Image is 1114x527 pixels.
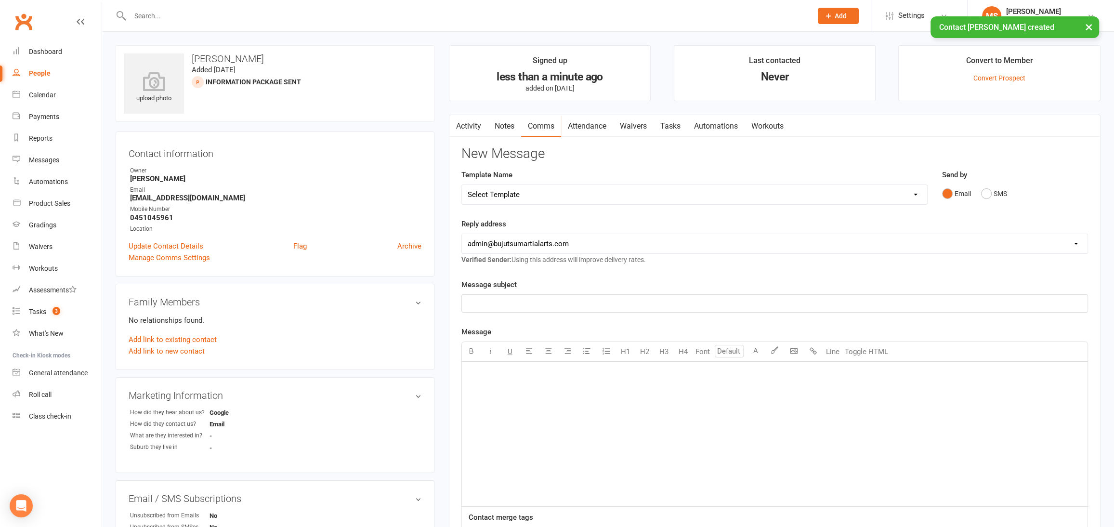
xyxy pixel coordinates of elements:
a: People [13,63,102,84]
button: Toggle HTML [842,342,891,361]
span: Using this address will improve delivery rates. [461,256,646,263]
div: Reports [29,134,52,142]
a: Convert Prospect [973,74,1025,82]
a: Activity [449,115,488,137]
span: U [508,347,512,356]
div: Payments [29,113,59,120]
button: A [746,342,765,361]
a: Automations [687,115,745,137]
strong: - [210,432,265,439]
div: Bujutsu Martial Arts Centre [1006,16,1087,25]
a: Workouts [13,258,102,279]
a: Archive [397,240,421,252]
button: Font [693,342,712,361]
a: Waivers [613,115,654,137]
button: H4 [674,342,693,361]
a: Roll call [13,384,102,406]
a: Class kiosk mode [13,406,102,427]
input: Default [715,345,744,357]
a: Calendar [13,84,102,106]
a: Clubworx [12,10,36,34]
div: Product Sales [29,199,70,207]
h3: New Message [461,146,1088,161]
div: Tasks [29,308,46,316]
a: Product Sales [13,193,102,214]
div: Unsubscribed from Emails [130,511,210,520]
strong: [EMAIL_ADDRESS][DOMAIN_NAME] [130,194,421,202]
span: Settings [898,5,925,26]
a: Add link to existing contact [129,334,217,345]
div: [PERSON_NAME] [1006,7,1087,16]
h3: Contact information [129,145,421,159]
strong: [PERSON_NAME] [130,174,421,183]
div: MS [982,6,1001,26]
a: Gradings [13,214,102,236]
div: Workouts [29,264,58,272]
label: Contact merge tags [469,512,533,523]
div: Messages [29,156,59,164]
div: Gradings [29,221,56,229]
div: Signed up [532,54,567,72]
div: Contact [PERSON_NAME] created [931,16,1099,38]
h3: Email / SMS Subscriptions [129,493,421,504]
p: No relationships found. [129,315,421,326]
a: Attendance [561,115,613,137]
span: Add [835,12,847,20]
strong: - [210,444,265,451]
button: × [1080,16,1098,37]
a: General attendance kiosk mode [13,362,102,384]
button: H3 [655,342,674,361]
a: Automations [13,171,102,193]
div: Mobile Number [130,205,421,214]
h3: Family Members [129,297,421,307]
h3: Marketing Information [129,390,421,401]
button: H2 [635,342,655,361]
label: Message subject [461,279,517,290]
strong: No [210,512,265,519]
strong: Email [210,421,265,428]
a: Manage Comms Settings [129,252,210,263]
a: Workouts [745,115,790,137]
div: Location [130,224,421,234]
h3: [PERSON_NAME] [124,53,426,64]
a: Update Contact Details [129,240,203,252]
div: How did they contact us? [130,420,210,429]
a: Assessments [13,279,102,301]
div: less than a minute ago [458,72,642,82]
a: Messages [13,149,102,171]
a: Notes [488,115,521,137]
button: Add [818,8,859,24]
a: Reports [13,128,102,149]
div: Roll call [29,391,52,398]
button: U [500,342,520,361]
strong: Verified Sender: [461,256,511,263]
div: What are they interested in? [130,431,210,440]
a: Waivers [13,236,102,258]
a: Payments [13,106,102,128]
button: H1 [616,342,635,361]
div: Dashboard [29,48,62,55]
label: Template Name [461,169,512,181]
button: Line [823,342,842,361]
a: What's New [13,323,102,344]
strong: Google [210,409,265,416]
a: Flag [293,240,307,252]
label: Send by [942,169,967,181]
label: Message [461,326,491,338]
a: Dashboard [13,41,102,63]
div: People [29,69,51,77]
div: How did they hear about us? [130,408,210,417]
div: Class check-in [29,412,71,420]
div: Convert to Member [966,54,1033,72]
div: Automations [29,178,68,185]
a: Tasks 3 [13,301,102,323]
button: SMS [981,184,1007,203]
div: What's New [29,329,64,337]
p: added on [DATE] [458,84,642,92]
a: Comms [521,115,561,137]
button: Email [942,184,971,203]
div: Last contacted [749,54,800,72]
a: Tasks [654,115,687,137]
span: 3 [52,307,60,315]
div: Suburb they live in [130,443,210,452]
